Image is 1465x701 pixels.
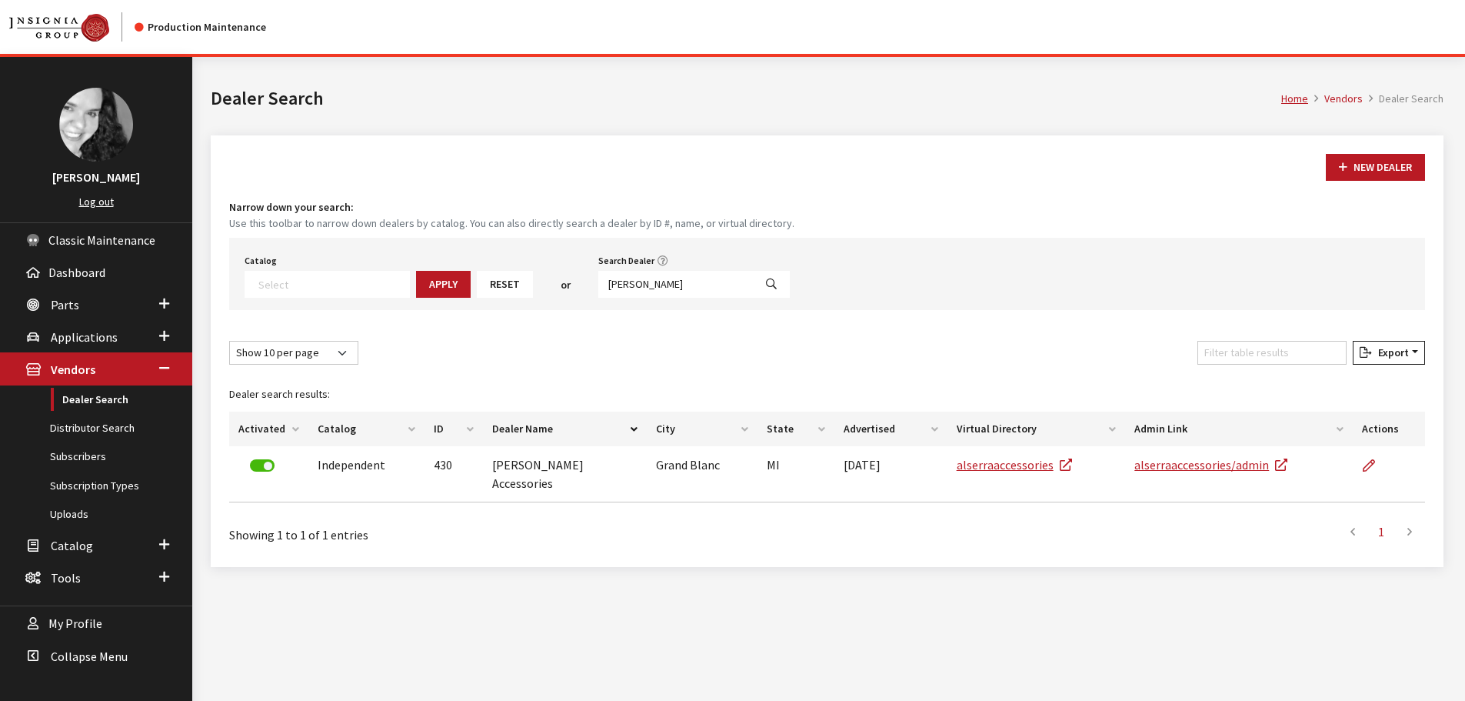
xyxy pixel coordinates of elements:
h3: [PERSON_NAME] [15,168,177,186]
th: Activated: activate to sort column ascending [229,412,308,446]
span: Vendors [51,362,95,378]
span: My Profile [48,616,102,632]
span: Dashboard [48,265,105,280]
th: City: activate to sort column ascending [647,412,757,446]
span: Parts [51,297,79,312]
span: Collapse Menu [51,649,128,664]
th: ID: activate to sort column ascending [425,412,483,446]
img: Khrystal Dorton [59,88,133,162]
th: State: activate to sort column ascending [757,412,835,446]
label: Deactivate Dealer [250,459,275,472]
div: Production Maintenance [135,19,266,35]
span: or [561,277,571,293]
button: New Dealer [1326,154,1425,181]
input: Search [598,271,754,298]
li: Dealer Search [1363,91,1443,107]
span: Export [1372,345,1409,359]
a: alserraaccessories [957,457,1072,472]
input: Filter table results [1197,341,1347,365]
a: Insignia Group logo [9,12,135,42]
td: Grand Blanc [647,446,757,502]
caption: Dealer search results: [229,377,1425,412]
td: [DATE] [834,446,947,502]
td: MI [757,446,835,502]
span: Applications [51,329,118,345]
small: Use this toolbar to narrow down dealers by catalog. You can also directly search a dealer by ID #... [229,215,1425,232]
span: Catalog [51,538,93,553]
a: Log out [79,195,114,209]
td: Independent [308,446,425,502]
label: Search Dealer [598,254,654,268]
img: Catalog Maintenance [9,14,109,42]
h1: Dealer Search [211,85,1281,112]
li: Vendors [1308,91,1363,107]
th: Admin Link: activate to sort column ascending [1125,412,1353,446]
th: Virtual Directory: activate to sort column ascending [947,412,1126,446]
button: Apply [416,271,471,298]
a: Edit Dealer [1362,446,1388,485]
a: 1 [1367,516,1395,547]
textarea: Search [258,277,409,291]
th: Actions [1353,412,1425,446]
button: Search [753,271,790,298]
span: Select [245,271,410,298]
label: Catalog [245,254,277,268]
button: Reset [477,271,533,298]
a: alserraaccessories/admin [1134,457,1287,472]
a: Home [1281,92,1308,105]
button: Export [1353,341,1425,365]
h4: Narrow down your search: [229,199,1425,215]
span: Classic Maintenance [48,232,155,248]
th: Catalog: activate to sort column ascending [308,412,425,446]
span: Tools [51,570,81,586]
th: Dealer Name: activate to sort column descending [483,412,647,446]
td: [PERSON_NAME] Accessories [483,446,647,502]
div: Showing 1 to 1 of 1 entries [229,515,717,544]
th: Advertised: activate to sort column ascending [834,412,947,446]
td: 430 [425,446,483,502]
